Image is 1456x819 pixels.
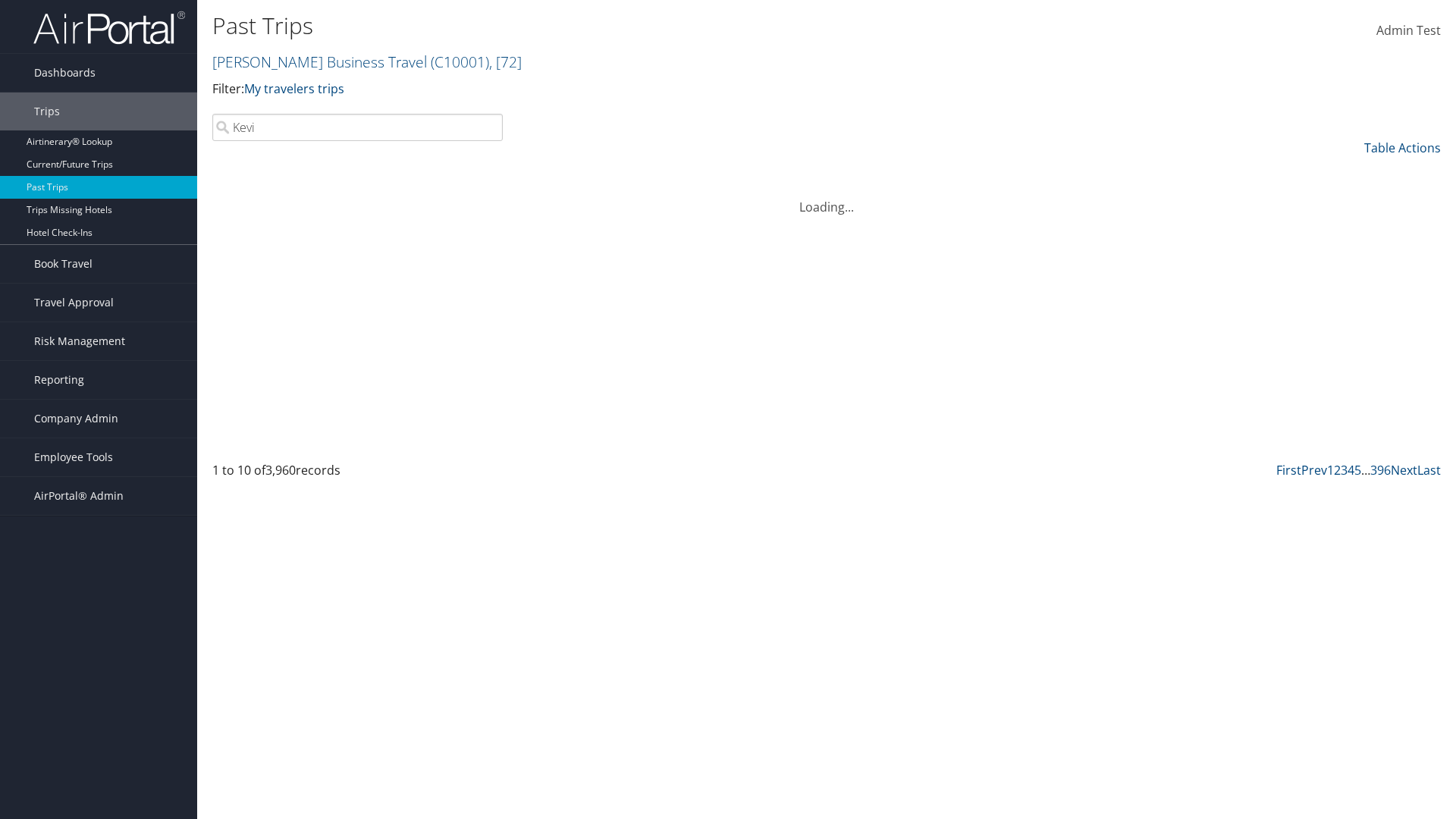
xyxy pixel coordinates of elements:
[1364,140,1441,156] a: Table Actions
[34,477,124,515] span: AirPortal® Admin
[212,10,1031,42] h1: Past Trips
[431,52,489,72] span: ( C10001 )
[1334,462,1341,479] a: 2
[212,80,1031,99] p: Filter:
[1391,462,1417,479] a: Next
[34,245,93,283] span: Book Travel
[34,93,60,130] span: Trips
[1376,8,1441,55] a: Admin Test
[34,438,113,476] span: Employee Tools
[33,10,185,45] img: airportal-logo.png
[1276,462,1301,479] a: First
[1348,462,1354,479] a: 4
[244,80,344,97] a: My travelers trips
[1370,462,1391,479] a: 396
[1361,462,1370,479] span: …
[1376,22,1441,39] span: Admin Test
[34,400,118,438] span: Company Admin
[1354,462,1361,479] a: 5
[34,361,84,399] span: Reporting
[1341,462,1348,479] a: 3
[1301,462,1327,479] a: Prev
[34,284,114,322] span: Travel Approval
[212,52,522,72] a: [PERSON_NAME] Business Travel
[212,461,503,487] div: 1 to 10 of records
[212,114,503,141] input: Search Traveler or Arrival City
[34,322,125,360] span: Risk Management
[265,462,296,479] span: 3,960
[489,52,522,72] span: , [ 72 ]
[1327,462,1334,479] a: 1
[1417,462,1441,479] a: Last
[34,54,96,92] span: Dashboards
[212,180,1441,216] div: Loading...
